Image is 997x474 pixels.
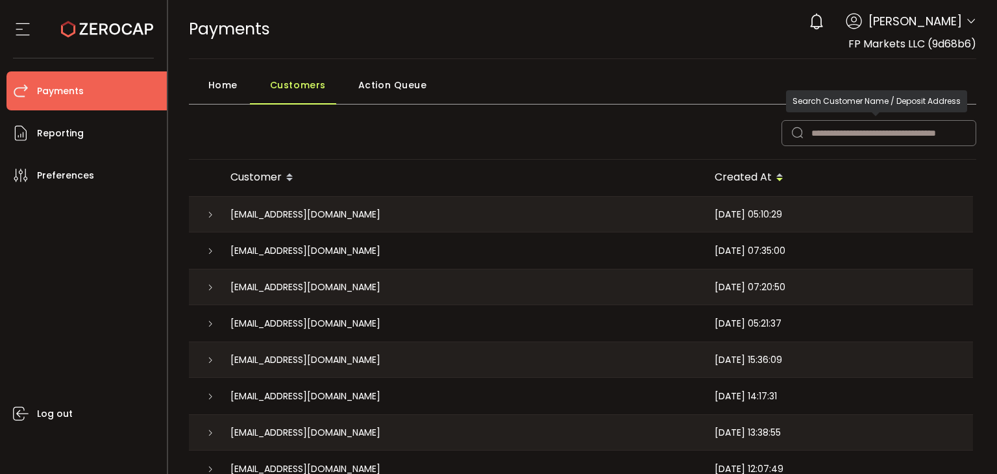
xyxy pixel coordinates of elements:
[715,207,782,222] span: [DATE] 05:10:29
[37,405,73,423] span: Log out
[715,243,785,258] span: [DATE] 07:35:00
[230,243,380,258] span: [EMAIL_ADDRESS][DOMAIN_NAME]
[37,166,94,185] span: Preferences
[230,280,380,295] span: [EMAIL_ADDRESS][DOMAIN_NAME]
[208,72,238,98] span: Home
[704,167,973,189] div: Created At
[846,334,997,474] iframe: Chat Widget
[37,124,84,143] span: Reporting
[230,207,380,222] span: [EMAIL_ADDRESS][DOMAIN_NAME]
[715,316,782,331] span: [DATE] 05:21:37
[715,389,777,404] span: [DATE] 14:17:31
[358,72,427,98] span: Action Queue
[230,316,380,331] span: [EMAIL_ADDRESS][DOMAIN_NAME]
[230,353,380,368] span: [EMAIL_ADDRESS][DOMAIN_NAME]
[230,389,380,404] span: [EMAIL_ADDRESS][DOMAIN_NAME]
[715,280,785,295] span: [DATE] 07:20:50
[715,425,781,440] span: [DATE] 13:38:55
[715,353,782,368] span: [DATE] 15:36:09
[848,36,976,51] span: FP Markets LLC (9d68b6)
[270,72,326,98] span: Customers
[189,18,270,40] span: Payments
[37,82,84,101] span: Payments
[230,425,380,440] span: [EMAIL_ADDRESS][DOMAIN_NAME]
[786,90,967,112] div: Search Customer Name / Deposit Address
[220,167,704,189] div: Customer
[868,12,962,30] span: [PERSON_NAME]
